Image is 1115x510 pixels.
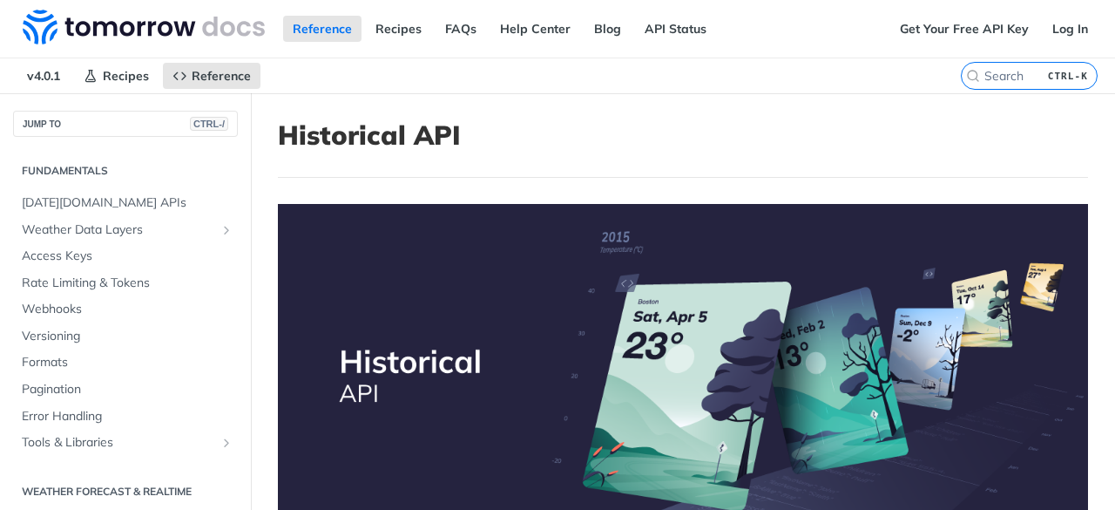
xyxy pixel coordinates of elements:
a: Access Keys [13,243,238,269]
span: Webhooks [22,301,233,318]
button: Show subpages for Tools & Libraries [220,436,233,450]
a: Weather Data LayersShow subpages for Weather Data Layers [13,217,238,243]
a: Recipes [74,63,159,89]
a: Webhooks [13,296,238,323]
a: Reference [283,16,362,42]
a: Pagination [13,377,238,403]
button: JUMP TOCTRL-/ [13,111,238,137]
h2: Fundamentals [13,163,238,179]
a: FAQs [436,16,486,42]
span: [DATE][DOMAIN_NAME] APIs [22,194,233,212]
a: Versioning [13,323,238,350]
a: Get Your Free API Key [890,16,1038,42]
span: Error Handling [22,408,233,425]
a: Rate Limiting & Tokens [13,270,238,296]
svg: Search [966,69,980,83]
span: Rate Limiting & Tokens [22,275,233,292]
a: Recipes [366,16,431,42]
kbd: CTRL-K [1044,67,1092,85]
img: Tomorrow.io Weather API Docs [23,10,265,44]
span: Weather Data Layers [22,221,215,239]
a: [DATE][DOMAIN_NAME] APIs [13,190,238,216]
span: CTRL-/ [190,117,228,131]
span: Versioning [22,328,233,345]
a: Blog [585,16,631,42]
h2: Weather Forecast & realtime [13,484,238,500]
span: v4.0.1 [17,63,70,89]
span: Formats [22,354,233,371]
a: API Status [635,16,716,42]
a: Help Center [490,16,580,42]
span: Pagination [22,381,233,398]
span: Reference [192,68,251,84]
span: Access Keys [22,248,233,265]
a: Reference [163,63,260,89]
span: Recipes [103,68,149,84]
span: Tools & Libraries [22,434,215,452]
a: Formats [13,350,238,376]
a: Error Handling [13,404,238,430]
a: Log In [1043,16,1098,42]
button: Show subpages for Weather Data Layers [220,223,233,237]
a: Tools & LibrariesShow subpages for Tools & Libraries [13,430,238,456]
h1: Historical API [278,119,1088,151]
